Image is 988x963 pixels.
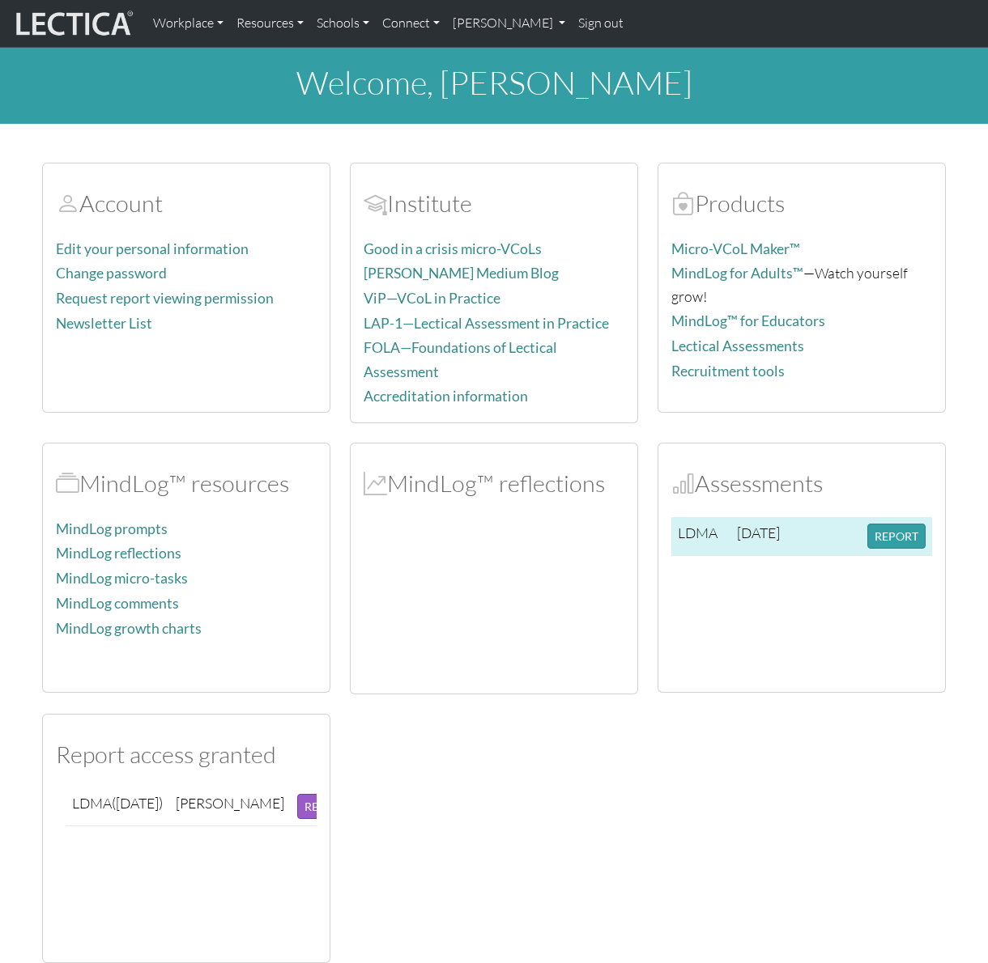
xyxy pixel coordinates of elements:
[56,595,179,612] a: MindLog comments
[297,794,357,819] button: REVOKE
[56,290,274,307] a: Request report viewing permission
[56,315,152,332] a: Newsletter List
[671,265,803,282] a: MindLog for Adults™
[56,570,188,587] a: MindLog micro-tasks
[572,6,630,40] a: Sign out
[112,794,163,812] span: ([DATE])
[364,388,528,405] a: Accreditation information
[56,265,167,282] a: Change password
[364,189,624,218] h2: Institute
[376,6,446,40] a: Connect
[56,545,181,562] a: MindLog reflections
[56,740,317,769] h2: Report access granted
[364,290,500,307] a: ViP—VCoL in Practice
[147,6,230,40] a: Workplace
[364,469,624,498] h2: MindLog™ reflections
[671,240,800,257] a: Micro-VCoL Maker™
[671,312,825,329] a: MindLog™ for Educators
[56,469,317,498] h2: MindLog™ resources
[737,524,780,541] span: [DATE]
[56,469,79,498] span: MindLog™ resources
[364,265,559,282] a: [PERSON_NAME] Medium Blog
[364,469,387,498] span: MindLog
[230,6,310,40] a: Resources
[56,520,168,537] a: MindLog prompts
[364,315,609,332] a: LAP-1—Lectical Assessment in Practice
[671,337,804,354] a: Lectical Assessments
[310,6,376,40] a: Schools
[671,261,932,308] p: —Watch yourself grow!
[364,189,387,218] span: Account
[671,469,932,498] h2: Assessments
[867,524,926,549] button: REPORT
[176,794,284,812] div: [PERSON_NAME]
[671,363,785,380] a: Recruitment tools
[56,620,202,637] a: MindLog growth charts
[671,517,730,556] td: LDMA
[671,189,695,218] span: Products
[56,240,249,257] a: Edit your personal information
[12,8,134,39] img: lecticalive
[671,469,695,498] span: Assessments
[364,339,557,380] a: FOLA—Foundations of Lectical Assessment
[66,787,169,826] td: LDMA
[446,6,572,40] a: [PERSON_NAME]
[364,240,542,257] a: Good in a crisis micro-VCoLs
[671,189,932,218] h2: Products
[56,189,317,218] h2: Account
[56,189,79,218] span: Account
